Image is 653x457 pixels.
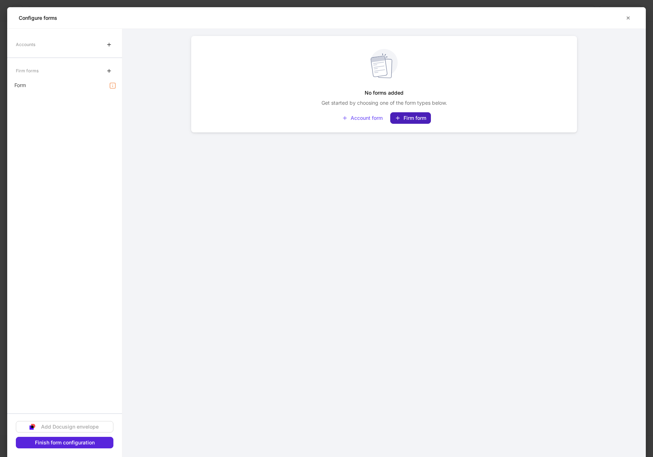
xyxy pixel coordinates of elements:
[7,78,122,92] a: Form
[16,38,35,51] div: Accounts
[390,112,431,124] button: Firm form
[16,437,113,448] button: Finish form configuration
[19,14,57,22] h5: Configure forms
[321,99,447,107] p: Get started by choosing one of the form types below.
[35,440,95,445] div: Finish form configuration
[342,115,383,121] div: Account form
[365,86,404,99] h5: No forms added
[395,115,426,121] div: Firm form
[337,112,387,124] button: Account form
[16,64,39,77] div: Firm forms
[14,82,26,89] p: Form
